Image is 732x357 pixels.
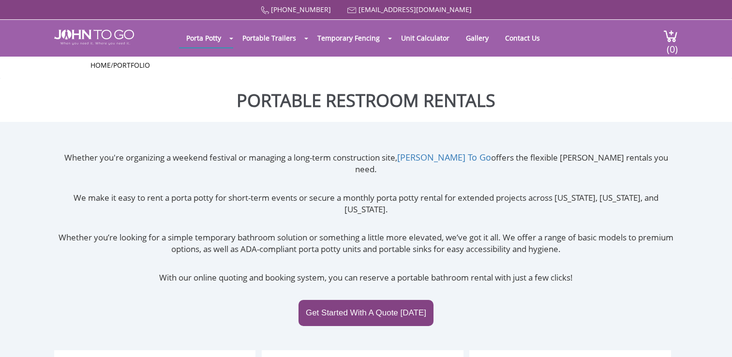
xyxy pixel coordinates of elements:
p: Whether you’re looking for a simple temporary bathroom solution or something a little more elevat... [54,232,678,255]
a: Gallery [459,29,496,47]
a: Get Started With A Quote [DATE] [299,300,433,326]
a: Home [90,60,111,70]
a: Contact Us [498,29,547,47]
span: (0) [666,35,678,56]
a: Portfolio [113,60,150,70]
a: Portable Trailers [235,29,303,47]
p: With our online quoting and booking system, you can reserve a portable bathroom rental with just ... [54,272,678,283]
img: JOHN to go [54,30,134,45]
a: [PERSON_NAME] To Go [397,151,491,163]
img: Mail [347,7,357,14]
ul: / [90,60,642,70]
a: Porta Potty [179,29,228,47]
img: Call [261,6,269,15]
a: Unit Calculator [394,29,457,47]
a: [PHONE_NUMBER] [271,5,331,14]
a: Temporary Fencing [310,29,387,47]
a: [EMAIL_ADDRESS][DOMAIN_NAME] [359,5,472,14]
p: Whether you're organizing a weekend festival or managing a long-term construction site, offers th... [54,151,678,176]
p: We make it easy to rent a porta potty for short-term events or secure a monthly porta potty renta... [54,192,678,216]
img: cart a [663,30,678,43]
